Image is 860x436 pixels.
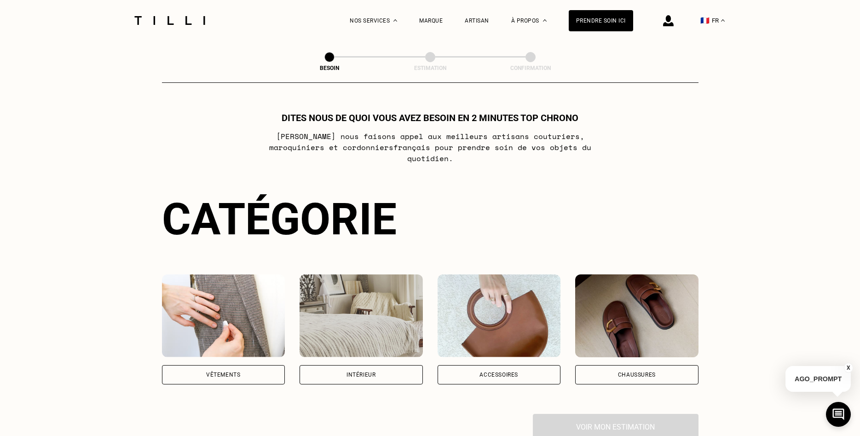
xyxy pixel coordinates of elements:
[485,65,577,71] div: Confirmation
[283,65,375,71] div: Besoin
[575,274,698,357] img: Chaussures
[844,363,853,373] button: X
[569,10,633,31] a: Prendre soin ici
[300,274,423,357] img: Intérieur
[162,193,698,245] div: Catégorie
[248,131,612,164] p: [PERSON_NAME] nous faisons appel aux meilleurs artisans couturiers , maroquiniers et cordonniers ...
[206,372,240,378] div: Vêtements
[721,19,725,22] img: menu déroulant
[465,17,489,24] a: Artisan
[162,274,285,357] img: Vêtements
[700,16,710,25] span: 🇫🇷
[393,19,397,22] img: Menu déroulant
[438,274,561,357] img: Accessoires
[282,112,578,123] h1: Dites nous de quoi vous avez besoin en 2 minutes top chrono
[384,65,476,71] div: Estimation
[663,15,674,26] img: icône connexion
[479,372,518,378] div: Accessoires
[543,19,547,22] img: Menu déroulant à propos
[346,372,375,378] div: Intérieur
[785,366,851,392] p: AGO_PROMPT
[419,17,443,24] a: Marque
[131,16,208,25] img: Logo du service de couturière Tilli
[618,372,656,378] div: Chaussures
